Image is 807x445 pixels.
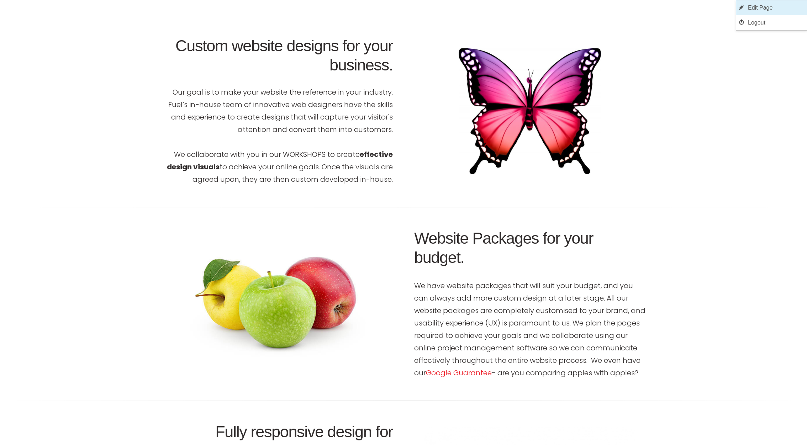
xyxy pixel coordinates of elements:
[459,48,601,174] img: Custom Website Design Auckland
[414,280,645,379] p: We have website packages that will suit your budget, and you can always add more custom design at...
[162,148,393,186] p: We collaborate with you in our WORKSHOPS to create to achieve your online goals. Once the visuals...
[736,15,807,30] a: Logout
[162,36,393,75] h2: Custom website designs for your business.
[162,86,393,136] p: Our goal is to make your website the reference in your industry. Fuel’s in-house team of innovati...
[188,245,366,362] img: website packages Auckland
[414,229,645,267] h2: Website Packages for your budget.
[426,368,492,378] a: Google Guarantee
[736,0,807,15] a: Edit Page
[167,149,393,172] strong: effective design visuals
